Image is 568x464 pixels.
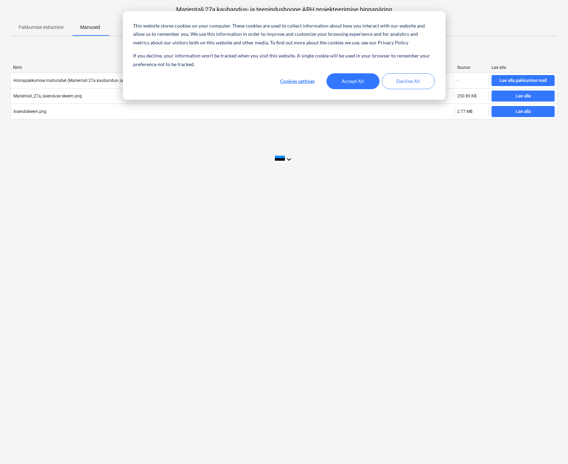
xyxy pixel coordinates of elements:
[13,109,46,114] div: Asendiskeem.png
[457,65,486,70] div: Suurus
[13,94,82,98] div: Marientali_27a_laienduse skeem.png
[457,94,476,98] div: 250.89 KB
[492,65,555,70] div: Lae alla
[516,108,531,116] div: Lae alla
[133,22,435,47] p: This website stores cookies on your computer. These cookies are used to collect information about...
[492,106,555,117] button: Lae alla
[492,91,555,102] button: Lae alla
[133,52,435,68] p: If you decline, your information won’t be tracked when you visit this website. A single cookie wi...
[10,6,558,14] p: Marientali 27a kaubandus- ja teenindushoone ARH projekteerimise hinnapäring
[19,24,64,31] p: Pakkumise esitamine
[13,78,226,83] div: Hinnapakkumise mahutabel (Marientali 27a kaubandus- ja teenindushoone ARH projekteerimise hinnapä...
[516,92,531,100] div: Lae alla
[80,24,100,31] p: Manused
[285,155,293,164] i: keyboard_arrow_down
[457,78,458,83] div: -
[492,75,555,86] button: Lae alla pakkumise mall
[123,11,446,100] div: Cookie banner
[326,73,379,89] button: Accept All
[457,109,472,114] div: 2.77 MB
[382,73,435,89] button: Decline All
[13,65,452,70] div: Nimi
[271,73,324,89] button: Cookies settings
[500,77,547,85] div: Lae alla pakkumise mall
